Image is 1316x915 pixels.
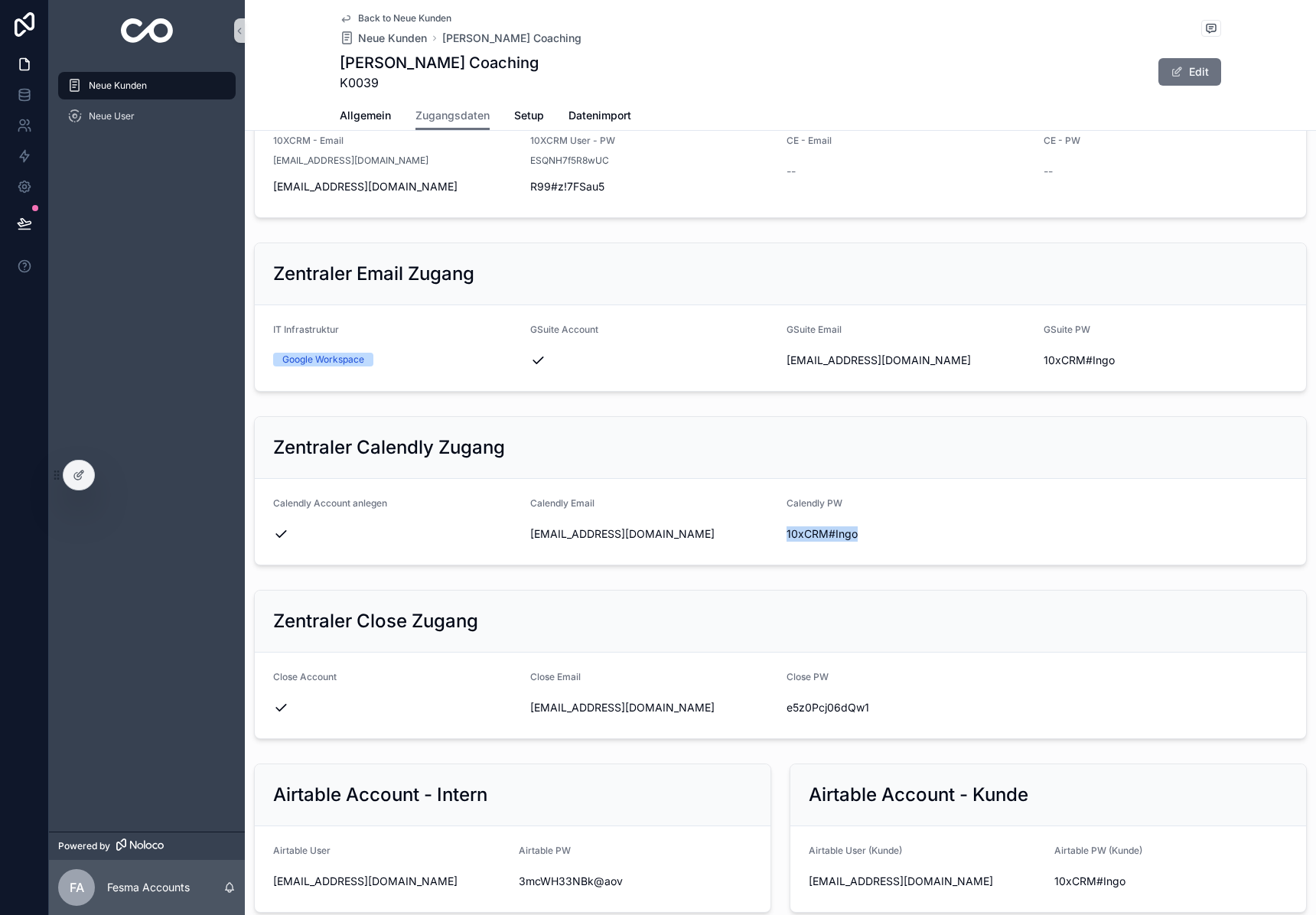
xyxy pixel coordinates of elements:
[530,179,775,194] span: R99#z!7FSau5
[415,102,490,131] a: Zugangsdaten
[530,671,581,682] span: Close Email
[273,874,507,889] span: [EMAIL_ADDRESS][DOMAIN_NAME]
[530,700,775,715] span: [EMAIL_ADDRESS][DOMAIN_NAME]
[89,80,147,92] span: Neue Kunden
[787,324,842,335] span: GSuite Email
[107,880,190,895] p: Fesma Accounts
[514,108,544,123] span: Setup
[121,18,174,43] img: App logo
[340,31,427,46] a: Neue Kunden
[49,832,245,860] a: Powered by
[49,61,245,150] div: scrollable content
[530,497,594,509] span: Calendly Email
[787,700,1031,715] span: e5z0Pcj06dQw1
[514,102,544,132] a: Setup
[1054,845,1142,856] span: Airtable PW (Kunde)
[273,435,505,460] h2: Zentraler Calendly Zugang
[273,609,478,633] h2: Zentraler Close Zugang
[1054,874,1288,889] span: 10xCRM#Ingo
[58,103,236,130] a: Neue User
[340,52,539,73] h1: [PERSON_NAME] Coaching
[273,671,337,682] span: Close Account
[568,102,631,132] a: Datenimport
[340,108,391,123] span: Allgemein
[809,845,902,856] span: Airtable User (Kunde)
[273,179,518,194] span: [EMAIL_ADDRESS][DOMAIN_NAME]
[273,155,428,167] span: [EMAIL_ADDRESS][DOMAIN_NAME]
[358,31,427,46] span: Neue Kunden
[530,526,775,542] span: [EMAIL_ADDRESS][DOMAIN_NAME]
[787,526,1031,542] span: 10xCRM#Ingo
[530,324,598,335] span: GSuite Account
[1044,353,1288,368] span: 10xCRM#Ingo
[89,110,135,122] span: Neue User
[273,497,387,509] span: Calendly Account anlegen
[1044,164,1053,179] span: --
[58,840,110,852] span: Powered by
[787,671,829,682] span: Close PW
[519,845,571,856] span: Airtable PW
[70,878,84,897] span: FA
[568,108,631,123] span: Datenimport
[787,497,842,509] span: Calendly PW
[519,874,752,889] span: 3mcWH33NBk@aov
[415,108,490,123] span: Zugangsdaten
[1158,58,1221,86] button: Edit
[340,12,451,24] a: Back to Neue Kunden
[787,164,796,179] span: --
[787,135,832,146] span: CE - Email
[273,845,331,856] span: Airtable User
[340,73,539,92] span: K0039
[358,12,451,24] span: Back to Neue Kunden
[1044,135,1080,146] span: CE - PW
[58,72,236,99] a: Neue Kunden
[809,874,1042,889] span: [EMAIL_ADDRESS][DOMAIN_NAME]
[282,353,364,366] div: Google Workspace
[787,353,1031,368] span: [EMAIL_ADDRESS][DOMAIN_NAME]
[442,31,581,46] a: [PERSON_NAME] Coaching
[340,102,391,132] a: Allgemein
[273,135,344,146] span: 10XCRM - Email
[530,155,609,167] span: ESQNH7f5R8wUC
[1044,324,1090,335] span: GSuite PW
[273,324,339,335] span: IT Infrastruktur
[530,135,615,146] span: 10XCRM User - PW
[809,783,1028,807] h2: Airtable Account - Kunde
[273,783,487,807] h2: Airtable Account - Intern
[273,262,474,286] h2: Zentraler Email Zugang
